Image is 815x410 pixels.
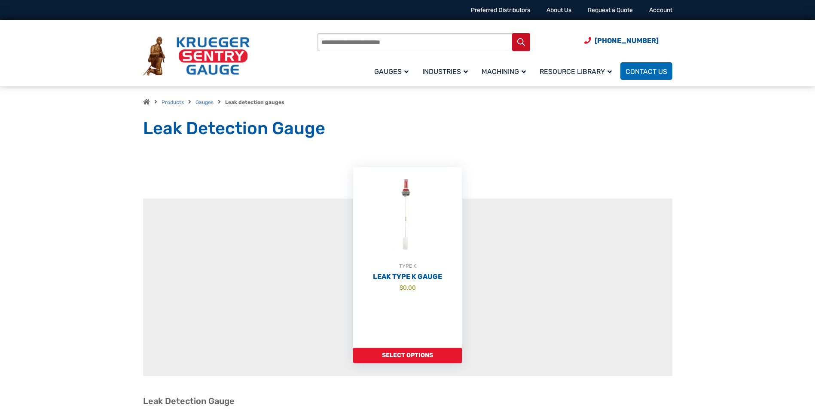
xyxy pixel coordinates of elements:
a: Machining [476,61,534,81]
span: $ [400,284,403,291]
bdi: 0.00 [400,284,416,291]
span: Gauges [374,67,409,76]
span: Resource Library [540,67,612,76]
a: Contact Us [620,62,672,80]
h1: Leak Detection Gauge [143,118,672,139]
span: Contact Us [626,67,667,76]
img: Leak Detection Gauge [353,167,462,262]
img: Krueger Sentry Gauge [143,37,250,76]
h2: Leak Type K Gauge [353,272,462,281]
a: Gauges [369,61,417,81]
h2: Leak Detection Gauge [143,396,672,407]
a: Request a Quote [588,6,633,14]
a: Add to cart: “Leak Type K Gauge” [353,348,462,363]
a: Industries [417,61,476,81]
a: Products [162,99,184,105]
a: Phone Number (920) 434-8860 [584,35,659,46]
span: [PHONE_NUMBER] [595,37,659,45]
a: Preferred Distributors [471,6,530,14]
div: TYPE K [353,262,462,270]
a: TYPE KLeak Type K Gauge $0.00 [353,167,462,348]
a: Gauges [195,99,214,105]
strong: Leak detection gauges [225,99,284,105]
a: Resource Library [534,61,620,81]
span: Industries [422,67,468,76]
a: About Us [546,6,571,14]
span: Machining [482,67,526,76]
a: Account [649,6,672,14]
